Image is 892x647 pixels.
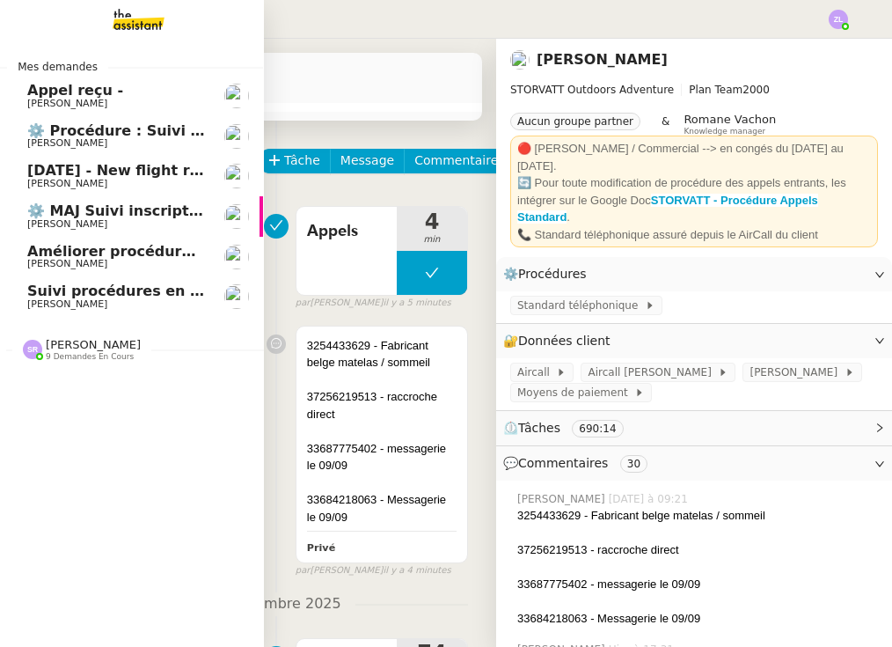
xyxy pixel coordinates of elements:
button: Tâche [258,149,331,173]
div: 3254433629 - Fabricant belge matelas / sommeil [307,337,457,371]
span: Commentaires [518,456,608,470]
span: 8 septembre 2025 [197,592,355,616]
div: 37256219513 - raccroche direct [517,541,878,559]
img: users%2FvXkuctLX0wUbD4cA8OSk7KI5fra2%2Favatar%2F858bcb8a-9efe-43bf-b7a6-dc9f739d6e70 [224,204,249,229]
span: Suivi procédures en cours de Réma (global) [27,283,374,299]
button: Message [330,149,405,173]
span: Améliorer procédure appel sortant [27,243,303,260]
span: [PERSON_NAME] [27,178,107,189]
div: 3254433629 - Fabricant belge matelas / sommeil [517,507,878,525]
span: Knowledge manager [684,127,765,136]
div: 🔐Données client [496,324,892,358]
img: svg [829,10,848,29]
span: [DATE] - New flight request - [PERSON_NAME] [27,162,391,179]
app-user-label: Knowledge manager [684,113,776,136]
span: [PERSON_NAME] [27,298,107,310]
span: ⏲️ [503,421,638,435]
span: 4 [397,211,467,232]
span: [PERSON_NAME] [46,338,141,351]
span: Aircall [PERSON_NAME] [588,364,718,381]
a: [PERSON_NAME] [537,51,668,68]
span: il y a 5 minutes [383,296,450,311]
a: STORVATT - Procédure Appels Standard [517,194,818,224]
span: [PERSON_NAME] [749,364,844,381]
span: 💬 [503,456,654,470]
img: svg [23,340,42,359]
div: 💬Commentaires 30 [496,446,892,481]
span: il y a 4 minutes [383,563,450,578]
div: 33687775402 - messagerie le 09/09 [307,440,457,474]
span: Appel reçu - [27,82,123,99]
span: [PERSON_NAME] [517,491,609,507]
img: users%2FN1HWBqkdOITPnBN8ULMyqXXfyLA2%2Favatar%2Fadcb4713-0587-417f-ba68-54684a640027 [224,84,249,108]
span: min [397,232,467,247]
span: Commentaire [414,151,498,171]
span: Appels [307,218,386,245]
div: 🔄 Pour toute modification de procédure des appels entrants, les intégrer sur le Google Doc . [517,174,871,226]
span: [PERSON_NAME] [27,98,107,109]
img: users%2FC9SBsJ0duuaSgpQFj5LgoEX8n0o2%2Favatar%2Fec9d51b8-9413-4189-adfb-7be4d8c96a3c [224,164,249,188]
div: ⏲️Tâches 690:14 [496,411,892,445]
span: Procédures [518,267,587,281]
button: Commentaire [404,149,508,173]
span: Moyens de paiement [517,384,634,401]
nz-tag: 30 [620,455,647,473]
small: [PERSON_NAME] [296,296,451,311]
span: par [296,296,311,311]
span: Romane Vachon [684,113,776,126]
div: 33684218063 - Messagerie le 09/09 [307,491,457,526]
b: Privé [307,542,335,554]
span: ⚙️ [503,264,595,284]
span: [DATE] à 09:21 [609,491,691,507]
span: Aircall [517,364,556,381]
div: 🔴 [PERSON_NAME] / Commercial --> en congés du [DATE] au [DATE]. [517,140,871,174]
span: ⚙️ MAJ Suivi inscriptions et contrats de formation [27,202,421,219]
span: STORVATT Outdoors Adventure [510,84,674,96]
small: [PERSON_NAME] [296,563,451,578]
span: Plan Team [689,84,742,96]
span: & [662,113,669,136]
img: users%2FrZ9hsAwvZndyAxvpJrwIinY54I42%2Favatar%2FChatGPT%20Image%201%20aou%CC%82t%202025%2C%2011_1... [224,124,249,149]
nz-tag: 690:14 [572,420,623,437]
span: Tâche [284,151,320,171]
span: Standard téléphonique [517,297,645,314]
span: 🔐 [503,331,618,351]
span: [PERSON_NAME] [27,218,107,230]
span: 2000 [742,84,770,96]
div: 33687775402 - messagerie le 09/09 [517,576,878,593]
img: users%2FrZ9hsAwvZndyAxvpJrwIinY54I42%2Favatar%2FChatGPT%20Image%201%20aou%CC%82t%202025%2C%2011_1... [224,284,249,309]
span: Données client [518,334,611,348]
img: users%2FW4OQjB9BRtYK2an7yusO0WsYLsD3%2Favatar%2F28027066-518b-424c-8476-65f2e549ac29 [224,245,249,269]
span: [PERSON_NAME] [27,258,107,269]
div: 33684218063 - Messagerie le 09/09 [517,610,878,628]
span: ⚙️ Procédure : Suivi des alternants - dynamique [27,122,409,139]
span: 9 demandes en cours [46,352,134,362]
div: 37256219513 - raccroche direct [307,388,457,423]
img: users%2FRcIDm4Xn1TPHYwgLThSv8RQYtaM2%2Favatar%2F95761f7a-40c3-4bb5-878d-fe785e6f95b2 [510,50,530,70]
nz-tag: Aucun groupe partner [510,113,640,130]
span: [PERSON_NAME] [27,137,107,149]
span: Tâches [518,421,560,435]
div: ⚙️Procédures [496,257,892,291]
div: 📞 Standard téléphonique assuré depuis le AirCall du client [517,226,871,244]
span: Message [340,151,394,171]
span: Mes demandes [7,58,108,76]
span: par [296,563,311,578]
